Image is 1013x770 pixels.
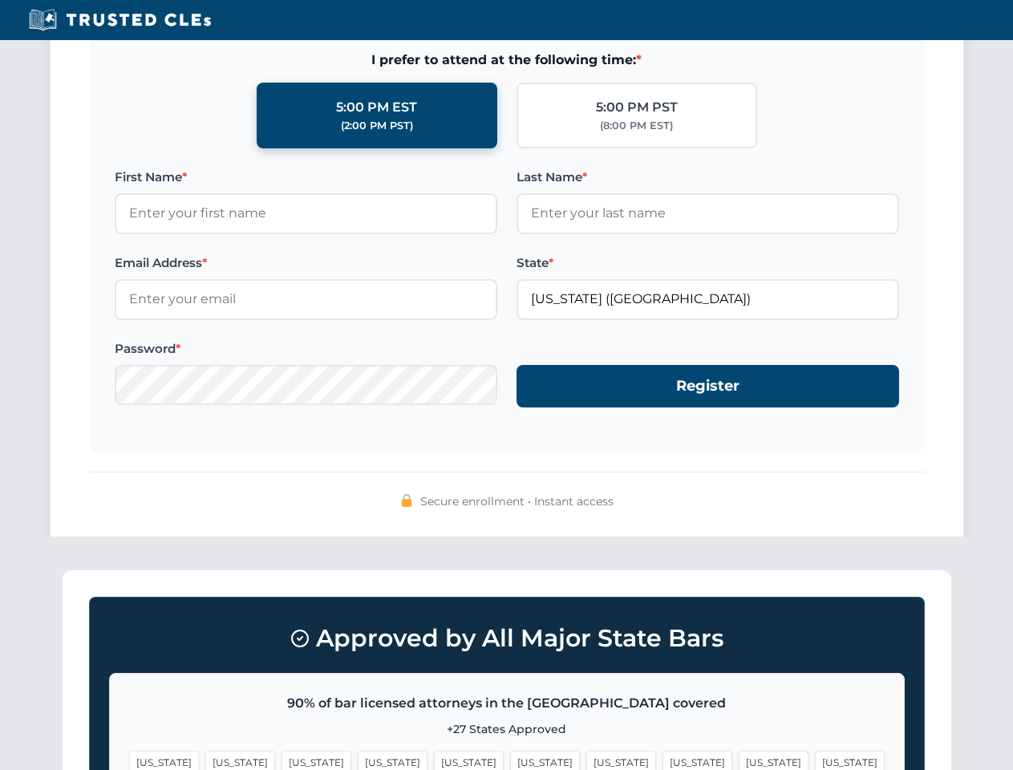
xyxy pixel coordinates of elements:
[115,339,497,359] label: Password
[115,168,497,187] label: First Name
[129,693,885,714] p: 90% of bar licensed attorneys in the [GEOGRAPHIC_DATA] covered
[517,365,899,407] button: Register
[517,253,899,273] label: State
[420,492,614,510] span: Secure enrollment • Instant access
[115,50,899,71] span: I prefer to attend at the following time:
[600,118,673,134] div: (8:00 PM EST)
[517,279,899,319] input: Florida (FL)
[129,720,885,738] p: +27 States Approved
[596,97,678,118] div: 5:00 PM PST
[115,279,497,319] input: Enter your email
[115,253,497,273] label: Email Address
[517,168,899,187] label: Last Name
[109,617,905,660] h3: Approved by All Major State Bars
[517,193,899,233] input: Enter your last name
[24,8,216,32] img: Trusted CLEs
[400,494,413,507] img: 🔒
[336,97,417,118] div: 5:00 PM EST
[341,118,413,134] div: (2:00 PM PST)
[115,193,497,233] input: Enter your first name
